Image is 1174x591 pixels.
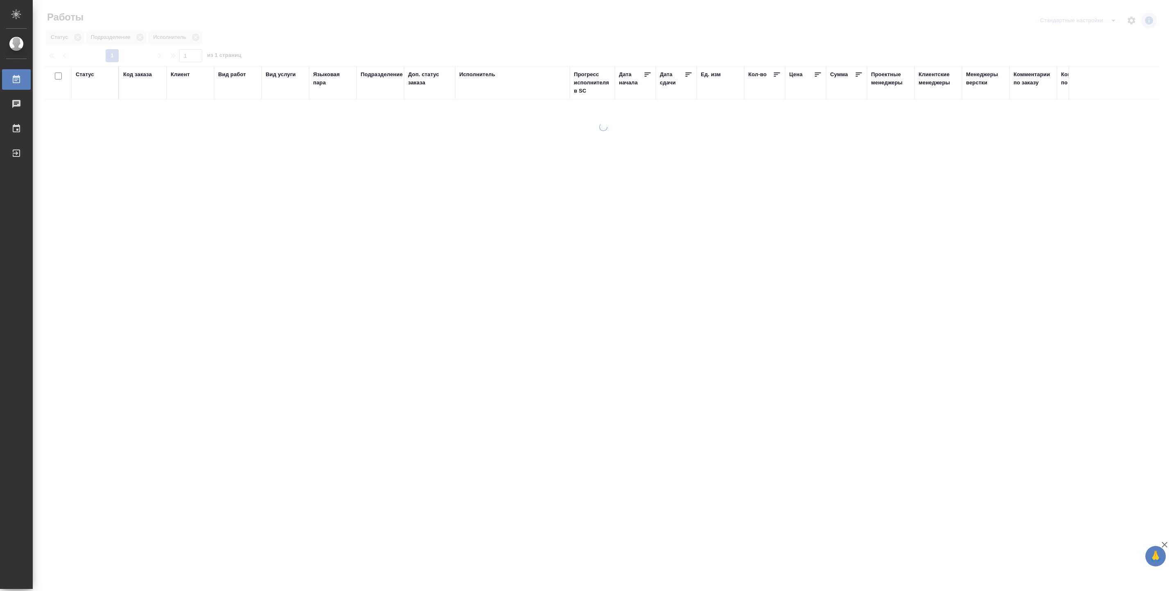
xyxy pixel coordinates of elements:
div: Прогресс исполнителя в SC [574,70,611,95]
div: Код заказа [123,70,152,79]
span: 🙏 [1149,548,1163,565]
div: Комментарии по заказу [1014,70,1053,87]
div: Ед. изм [701,70,721,79]
div: Комментарии по работе [1061,70,1100,87]
button: 🙏 [1145,546,1166,566]
div: Дата начала [619,70,643,87]
div: Сумма [830,70,848,79]
div: Доп. статус заказа [408,70,451,87]
div: Языковая пара [313,70,352,87]
div: Дата сдачи [660,70,684,87]
div: Подразделение [361,70,403,79]
div: Клиент [171,70,190,79]
div: Исполнитель [459,70,495,79]
div: Статус [76,70,94,79]
div: Менеджеры верстки [966,70,1005,87]
div: Цена [789,70,803,79]
div: Клиентские менеджеры [919,70,958,87]
div: Проектные менеджеры [871,70,910,87]
div: Вид работ [218,70,246,79]
div: Кол-во [748,70,767,79]
div: Вид услуги [266,70,296,79]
